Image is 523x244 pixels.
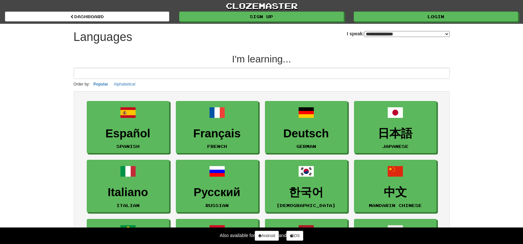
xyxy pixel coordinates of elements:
[354,12,518,21] a: Login
[90,127,166,140] h3: Español
[180,186,255,199] h3: Русский
[116,144,140,149] small: Spanish
[74,82,90,87] small: Order by:
[176,160,258,212] a: РусскийRussian
[112,81,137,88] button: Alphabetical
[265,160,347,212] a: 한국어[DEMOGRAPHIC_DATA]
[265,101,347,154] a: DeutschGerman
[296,144,316,149] small: German
[277,203,336,208] small: [DEMOGRAPHIC_DATA]
[90,186,166,199] h3: Italiano
[87,160,169,212] a: ItalianoItalian
[180,127,255,140] h3: Français
[5,12,169,21] a: dashboard
[91,81,110,88] button: Popular
[116,203,140,208] small: Italian
[382,144,409,149] small: Japanese
[269,127,344,140] h3: Deutsch
[358,127,433,140] h3: 日本語
[255,231,278,241] a: Android
[354,101,437,154] a: 日本語Japanese
[347,30,449,37] label: I speak:
[207,144,227,149] small: French
[269,186,344,199] h3: 한국어
[364,31,450,37] select: I speak:
[369,203,422,208] small: Mandarin Chinese
[74,30,132,44] h1: Languages
[286,231,303,241] a: iOS
[179,12,343,21] a: Sign up
[354,160,437,212] a: 中文Mandarin Chinese
[74,53,450,64] h2: I'm learning...
[206,203,229,208] small: Russian
[176,101,258,154] a: FrançaisFrench
[358,186,433,199] h3: 中文
[87,101,169,154] a: EspañolSpanish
